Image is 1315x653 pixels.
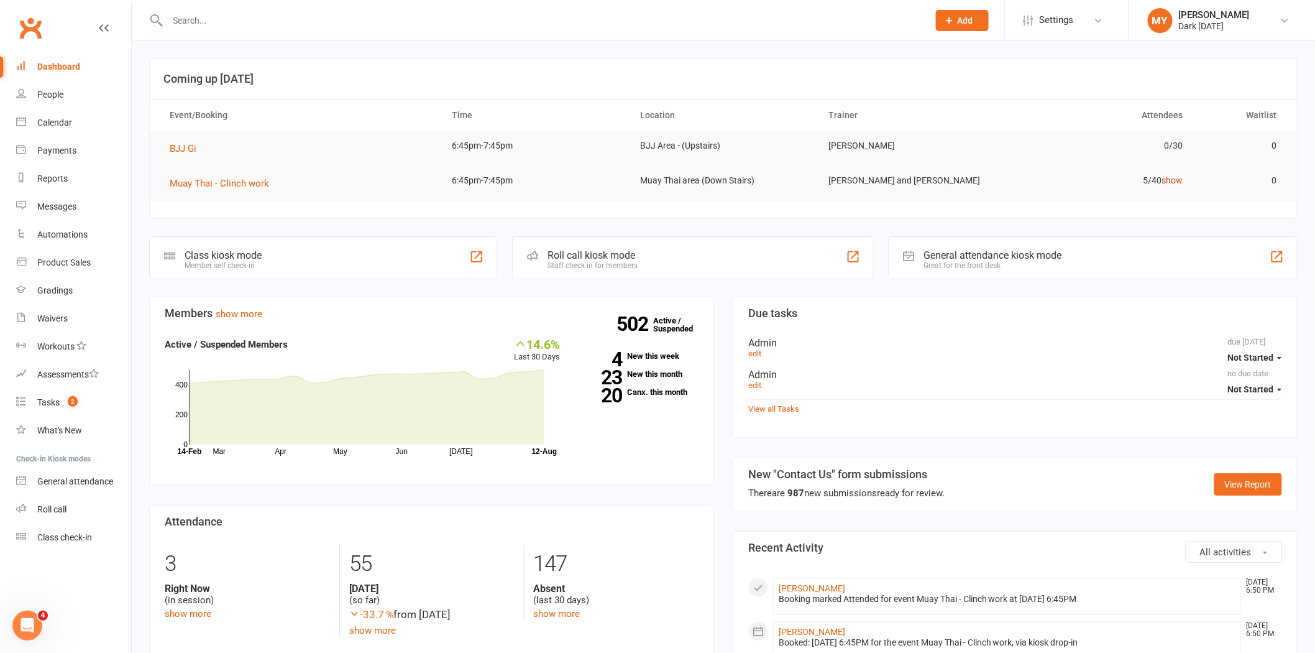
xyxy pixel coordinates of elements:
button: Not Started [1228,378,1282,401]
div: Calendar [37,118,72,127]
div: Payments [37,146,76,155]
th: Time [441,100,630,131]
div: Admin [748,369,1282,381]
span: 2 [68,396,78,407]
a: Reports [16,165,131,193]
button: Muay Thai - Clinch work [170,176,278,191]
button: Not Started [1228,346,1282,369]
div: Class kiosk mode [185,249,262,261]
td: 6:45pm-7:45pm [441,131,630,160]
div: MY [1148,8,1173,33]
a: Automations [16,221,131,249]
div: Waivers [37,313,68,323]
div: People [37,90,63,100]
a: [PERSON_NAME] [779,583,845,593]
td: 0/30 [1006,131,1194,160]
div: Product Sales [37,257,91,267]
div: [PERSON_NAME] [1179,9,1250,21]
div: Roll call [37,504,66,514]
strong: Active / Suspended Members [165,339,288,350]
a: [PERSON_NAME] [779,627,845,637]
a: Class kiosk mode [16,524,131,552]
h3: New "Contact Us" form submissions [748,468,945,481]
h3: Recent Activity [748,542,1282,554]
a: 23New this month [579,370,699,378]
div: (so far) [349,583,514,606]
div: Great for the front desk [924,261,1062,270]
a: show more [534,608,580,619]
a: Clubworx [15,12,46,44]
a: 4New this week [579,352,699,360]
strong: 502 [616,315,653,333]
strong: 4 [579,350,623,369]
h3: Members [165,307,699,320]
strong: 23 [579,368,623,387]
a: 20Canx. this month [579,388,699,396]
span: Not Started [1228,353,1274,363]
button: All activities [1186,542,1282,563]
div: Class check-in [37,532,92,542]
span: 4 [38,611,48,621]
div: (last 30 days) [534,583,699,606]
a: Workouts [16,333,131,361]
div: Roll call kiosk mode [548,249,638,261]
a: View all Tasks [748,404,799,414]
a: Tasks 2 [16,389,131,417]
time: [DATE] 6:50 PM [1240,622,1281,638]
div: 14.6% [515,337,561,351]
strong: Right Now [165,583,330,595]
h3: Coming up [DATE] [163,73,1283,85]
a: show more [216,308,262,320]
div: Staff check-in for members [548,261,638,270]
a: Product Sales [16,249,131,277]
input: Search... [164,12,920,29]
a: Roll call [16,496,131,524]
td: BJJ Area - (Upstairs) [629,131,817,160]
td: 5/40 [1006,166,1194,195]
a: Gradings [16,277,131,305]
div: What's New [37,425,82,435]
a: General attendance kiosk mode [16,468,131,496]
a: 502Active / Suspended [653,307,708,342]
span: Settings [1040,6,1074,34]
div: Assessments [37,369,99,379]
strong: Absent [534,583,699,595]
div: from [DATE] [349,606,514,623]
td: 6:45pm-7:45pm [441,166,630,195]
a: show more [165,608,211,619]
a: show more [349,625,396,636]
th: Attendees [1006,100,1194,131]
td: 0 [1194,166,1288,195]
a: Payments [16,137,131,165]
strong: 20 [579,386,623,405]
th: Location [629,100,817,131]
span: Add [958,16,973,25]
span: All activities [1200,547,1252,558]
div: There are new submissions ready for review. [748,486,945,501]
div: Member self check-in [185,261,262,270]
div: Messages [37,201,76,211]
a: Assessments [16,361,131,389]
th: Event/Booking [158,100,441,131]
a: Messages [16,193,131,221]
iframe: Intercom live chat [12,611,42,641]
div: 3 [165,545,330,583]
a: People [16,81,131,109]
th: Waitlist [1194,100,1288,131]
td: Muay Thai area (Down Stairs) [629,166,817,195]
div: General attendance [37,476,113,486]
span: Muay Thai - Clinch work [170,178,269,189]
a: show [1162,175,1183,185]
time: [DATE] 6:50 PM [1240,578,1281,595]
button: BJJ Gi [170,141,205,156]
div: Admin [748,337,1282,349]
div: 55 [349,545,514,583]
div: Last 30 Days [515,337,561,364]
div: Booking marked Attended for event Muay Thai - Clinch work at [DATE] 6:45PM [779,594,1235,604]
h3: Attendance [165,516,699,528]
div: Gradings [37,285,73,295]
a: Waivers [16,305,131,333]
strong: [DATE] [349,583,514,595]
td: [PERSON_NAME] and [PERSON_NAME] [817,166,1006,195]
th: Trainer [817,100,1006,131]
